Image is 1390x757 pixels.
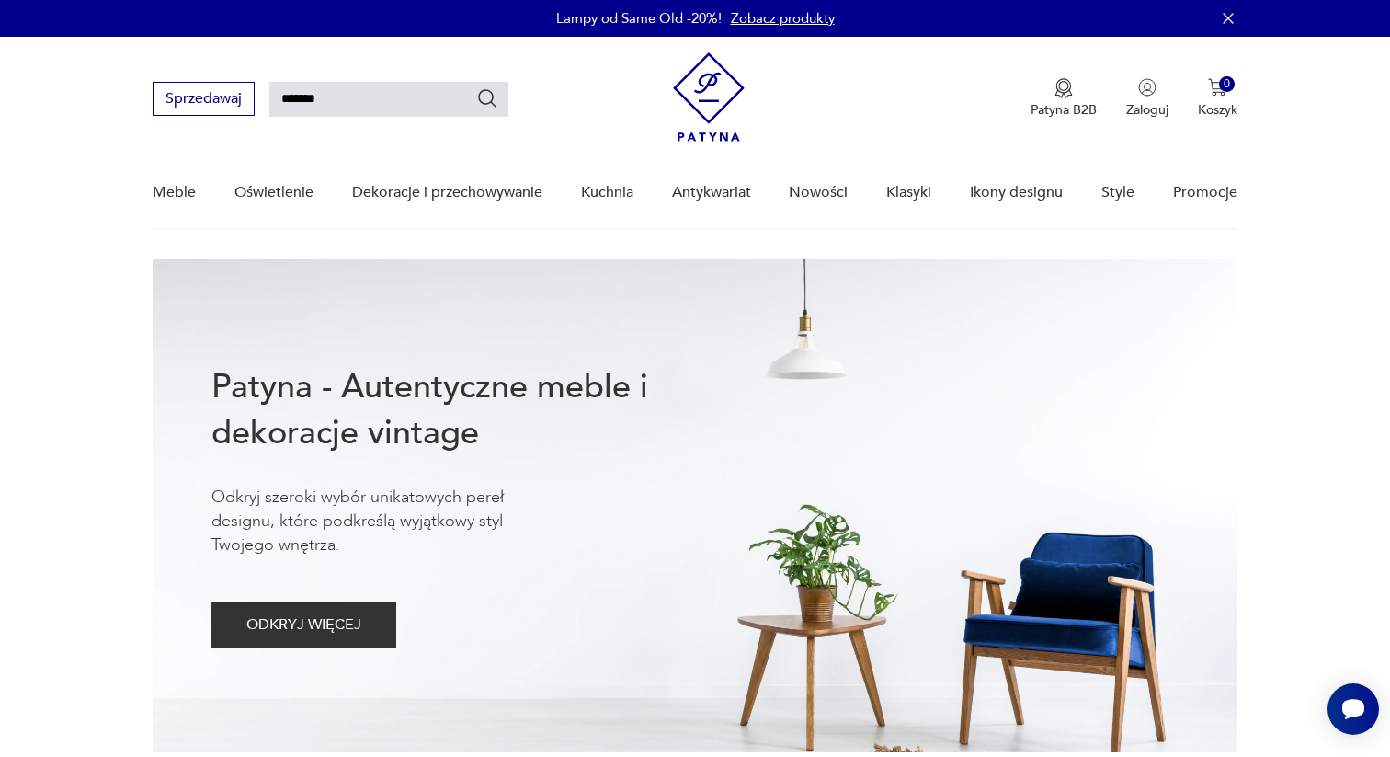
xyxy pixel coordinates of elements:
button: ODKRYJ WIĘCEJ [211,602,396,648]
a: Antykwariat [672,157,751,228]
a: Kuchnia [581,157,633,228]
a: Sprzedawaj [153,94,255,107]
a: Zobacz produkty [731,9,835,28]
p: Odkryj szeroki wybór unikatowych pereł designu, które podkreślą wyjątkowy styl Twojego wnętrza. [211,486,561,557]
a: Ikony designu [970,157,1063,228]
button: Szukaj [476,87,498,109]
a: Style [1101,157,1134,228]
p: Zaloguj [1126,101,1168,119]
button: 0Koszyk [1198,78,1237,119]
p: Patyna B2B [1031,101,1097,119]
h1: Patyna - Autentyczne meble i dekoracje vintage [211,364,708,456]
a: Ikona medaluPatyna B2B [1031,78,1097,119]
a: Promocje [1173,157,1237,228]
iframe: Smartsupp widget button [1327,683,1379,735]
a: Dekoracje i przechowywanie [352,157,542,228]
img: Ikona medalu [1054,78,1073,98]
a: Meble [153,157,196,228]
img: Patyna - sklep z meblami i dekoracjami vintage [673,52,745,142]
a: Oświetlenie [234,157,313,228]
img: Ikonka użytkownika [1138,78,1156,97]
a: Nowości [789,157,848,228]
a: Klasyki [886,157,931,228]
button: Zaloguj [1126,78,1168,119]
img: Ikona koszyka [1208,78,1226,97]
a: ODKRYJ WIĘCEJ [211,620,396,633]
button: Sprzedawaj [153,82,255,116]
div: 0 [1219,76,1235,92]
p: Lampy od Same Old -20%! [556,9,722,28]
button: Patyna B2B [1031,78,1097,119]
p: Koszyk [1198,101,1237,119]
